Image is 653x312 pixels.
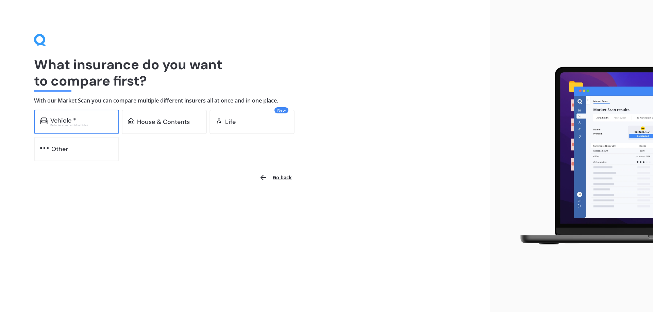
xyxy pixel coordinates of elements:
[274,107,288,113] span: New
[225,118,236,125] div: Life
[40,117,48,124] img: car.f15378c7a67c060ca3f3.svg
[51,146,68,152] div: Other
[128,117,134,124] img: home-and-contents.b802091223b8502ef2dd.svg
[34,56,456,89] h1: What insurance do you want to compare first?
[50,124,113,127] div: Excludes commercial vehicles
[510,63,653,250] img: laptop.webp
[34,97,456,104] h4: With our Market Scan you can compare multiple different insurers all at once and in one place.
[50,117,76,124] div: Vehicle *
[255,169,296,186] button: Go back
[40,145,49,151] img: other.81dba5aafe580aa69f38.svg
[216,117,222,124] img: life.f720d6a2d7cdcd3ad642.svg
[137,118,190,125] div: House & Contents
